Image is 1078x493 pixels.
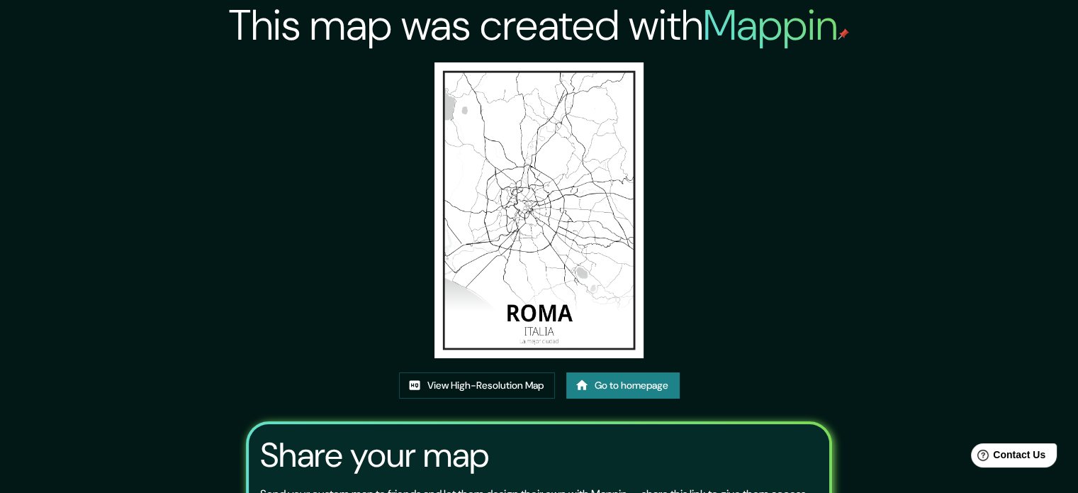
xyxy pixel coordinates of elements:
h3: Share your map [260,436,489,475]
iframe: Help widget launcher [952,438,1062,477]
img: mappin-pin [838,28,849,40]
a: Go to homepage [566,372,680,399]
img: created-map [434,62,644,358]
a: View High-Resolution Map [399,372,555,399]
